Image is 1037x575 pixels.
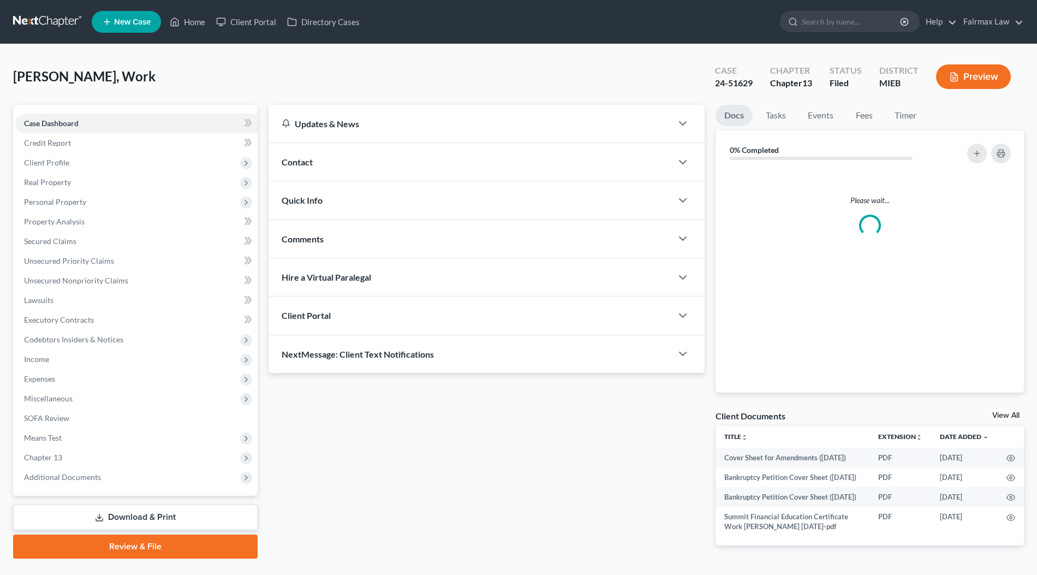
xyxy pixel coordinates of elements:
span: Secured Claims [24,236,76,246]
span: SOFA Review [24,413,69,423]
a: Home [164,12,211,32]
div: Case [715,64,753,77]
td: [DATE] [931,448,998,467]
span: Real Property [24,177,71,187]
td: [DATE] [931,507,998,537]
td: PDF [869,507,931,537]
span: Unsecured Nonpriority Claims [24,276,128,285]
span: Client Portal [282,310,331,321]
div: MIEB [879,77,919,90]
span: Unsecured Priority Claims [24,256,114,265]
span: Hire a Virtual Paralegal [282,272,371,282]
span: Codebtors Insiders & Notices [24,335,123,344]
span: Contact [282,157,313,167]
a: Executory Contracts [15,310,258,330]
div: Chapter [770,64,812,77]
i: expand_more [982,434,989,441]
a: Docs [716,105,753,126]
p: Please wait... [724,195,1015,206]
a: Lawsuits [15,291,258,310]
a: View All [992,412,1020,419]
a: Credit Report [15,133,258,153]
div: 24-51629 [715,77,753,90]
td: PDF [869,448,931,467]
div: Status [830,64,862,77]
td: Summit Financial Education Certificate Work [PERSON_NAME] [DATE]-pdf [716,507,869,537]
a: Fairmax Law [958,12,1023,32]
td: PDF [869,467,931,487]
td: Cover Sheet for Amendments ([DATE]) [716,448,869,467]
a: Help [920,12,957,32]
span: 13 [802,78,812,88]
a: Fees [847,105,881,126]
a: Extensionunfold_more [878,432,922,441]
span: Quick Info [282,195,323,205]
i: unfold_more [916,434,922,441]
a: Unsecured Priority Claims [15,251,258,271]
a: Directory Cases [282,12,365,32]
span: Income [24,354,49,364]
span: Client Profile [24,158,69,167]
a: Review & File [13,535,258,559]
span: Personal Property [24,197,86,206]
a: Property Analysis [15,212,258,232]
a: Unsecured Nonpriority Claims [15,271,258,291]
span: Expenses [24,374,55,383]
span: [PERSON_NAME], Work [13,68,156,84]
span: Executory Contracts [24,315,94,324]
div: Client Documents [716,410,785,422]
span: Lawsuits [24,295,53,305]
span: Chapter 13 [24,453,62,462]
span: Comments [282,234,324,244]
div: Chapter [770,77,812,90]
td: [DATE] [931,487,998,507]
a: Timer [886,105,925,126]
span: Case Dashboard [24,118,79,128]
input: Search by name... [802,11,902,32]
i: unfold_more [741,434,748,441]
a: Download & Print [13,505,258,530]
a: Case Dashboard [15,114,258,133]
span: Property Analysis [24,217,85,226]
td: [DATE] [931,467,998,487]
strong: 0% Completed [730,145,779,155]
a: Titleunfold_more [724,432,748,441]
span: NextMessage: Client Text Notifications [282,349,434,359]
a: Client Portal [211,12,282,32]
a: Date Added expand_more [940,432,989,441]
span: Means Test [24,433,62,442]
div: District [879,64,919,77]
a: Secured Claims [15,232,258,251]
span: Additional Documents [24,472,101,482]
a: Tasks [757,105,795,126]
td: Bankruptcy Petition Cover Sheet ([DATE]) [716,467,869,487]
div: Updates & News [282,118,659,129]
td: PDF [869,487,931,507]
a: Events [799,105,842,126]
button: Preview [936,64,1011,89]
span: Credit Report [24,138,71,147]
a: SOFA Review [15,408,258,428]
span: New Case [114,18,151,26]
div: Filed [830,77,862,90]
span: Miscellaneous [24,394,73,403]
td: Bankruptcy Petition Cover Sheet ([DATE]) [716,487,869,507]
